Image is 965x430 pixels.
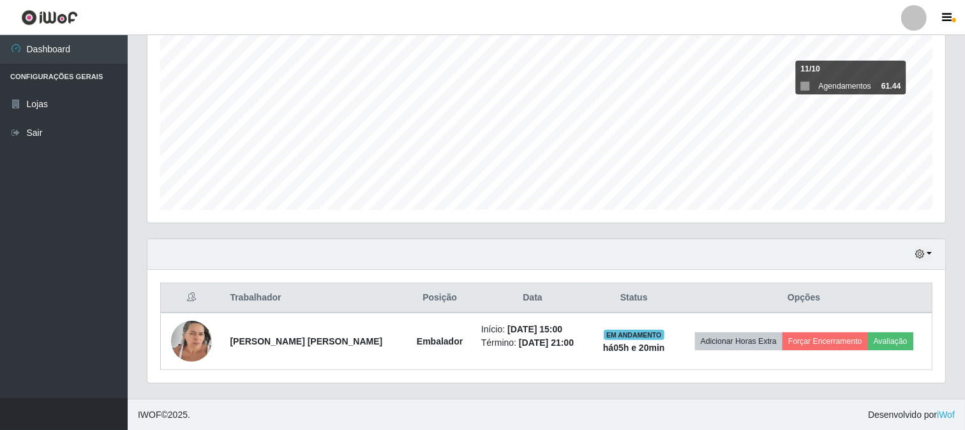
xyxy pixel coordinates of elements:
button: Adicionar Horas Extra [695,332,782,350]
th: Data [474,283,592,313]
time: [DATE] 15:00 [507,324,562,334]
strong: [PERSON_NAME] [PERSON_NAME] [230,336,382,346]
span: © 2025 . [138,408,190,422]
strong: há 05 h e 20 min [603,343,665,353]
span: IWOF [138,410,161,420]
strong: Embalador [417,336,463,346]
th: Status [592,283,676,313]
th: Posição [406,283,474,313]
span: Desenvolvido por [868,408,955,422]
li: Início: [481,323,584,336]
th: Trabalhador [222,283,406,313]
th: Opções [676,283,932,313]
a: iWof [937,410,955,420]
time: [DATE] 21:00 [519,337,574,348]
li: Término: [481,336,584,350]
span: EM ANDAMENTO [604,330,664,340]
img: CoreUI Logo [21,10,78,26]
button: Forçar Encerramento [782,332,868,350]
img: 1741963068390.jpeg [171,314,212,368]
button: Avaliação [868,332,913,350]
